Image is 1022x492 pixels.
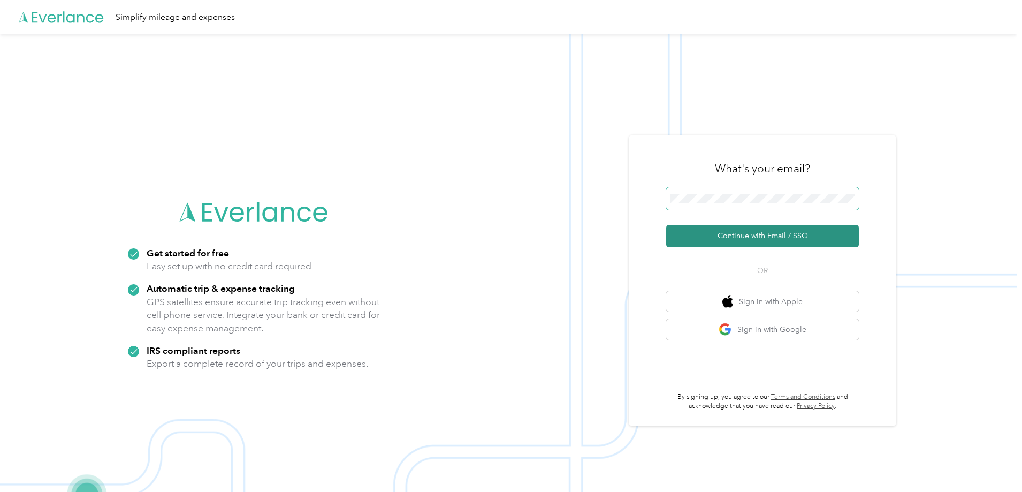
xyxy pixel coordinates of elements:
[744,265,781,276] span: OR
[722,295,733,308] img: apple logo
[147,345,240,356] strong: IRS compliant reports
[666,225,859,247] button: Continue with Email / SSO
[147,247,229,259] strong: Get started for free
[771,393,835,401] a: Terms and Conditions
[147,296,380,335] p: GPS satellites ensure accurate trip tracking even without cell phone service. Integrate your bank...
[147,283,295,294] strong: Automatic trip & expense tracking
[147,357,368,370] p: Export a complete record of your trips and expenses.
[715,161,810,176] h3: What's your email?
[797,402,835,410] a: Privacy Policy
[666,319,859,340] button: google logoSign in with Google
[719,323,732,336] img: google logo
[116,11,235,24] div: Simplify mileage and expenses
[666,392,859,411] p: By signing up, you agree to our and acknowledge that you have read our .
[666,291,859,312] button: apple logoSign in with Apple
[147,260,311,273] p: Easy set up with no credit card required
